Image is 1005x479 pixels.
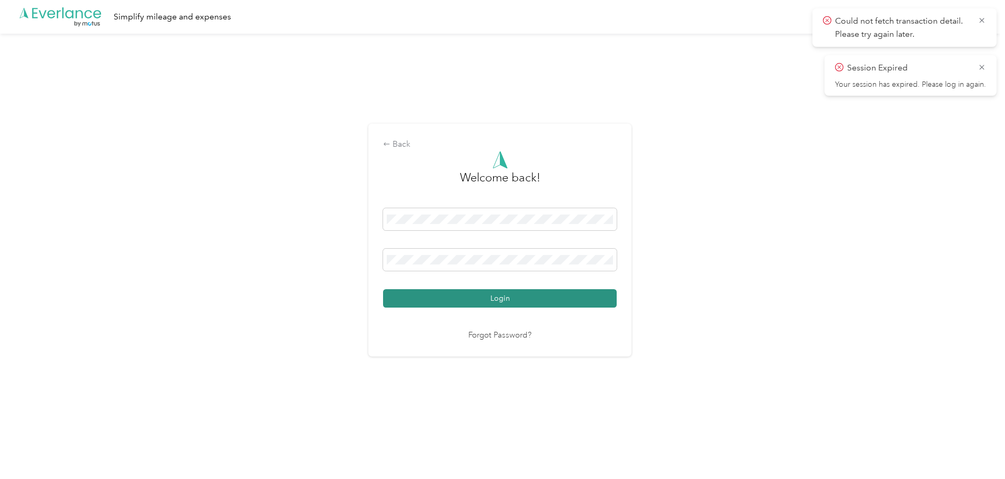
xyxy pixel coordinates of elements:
[460,169,540,197] h3: greeting
[835,15,970,40] p: Could not fetch transaction detail. Please try again later.
[383,138,617,151] div: Back
[383,289,617,308] button: Login
[847,62,970,75] p: Session Expired
[468,330,531,342] a: Forgot Password?
[946,420,1005,479] iframe: Everlance-gr Chat Button Frame
[835,80,986,89] p: Your session has expired. Please log in again.
[114,11,231,24] div: Simplify mileage and expenses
